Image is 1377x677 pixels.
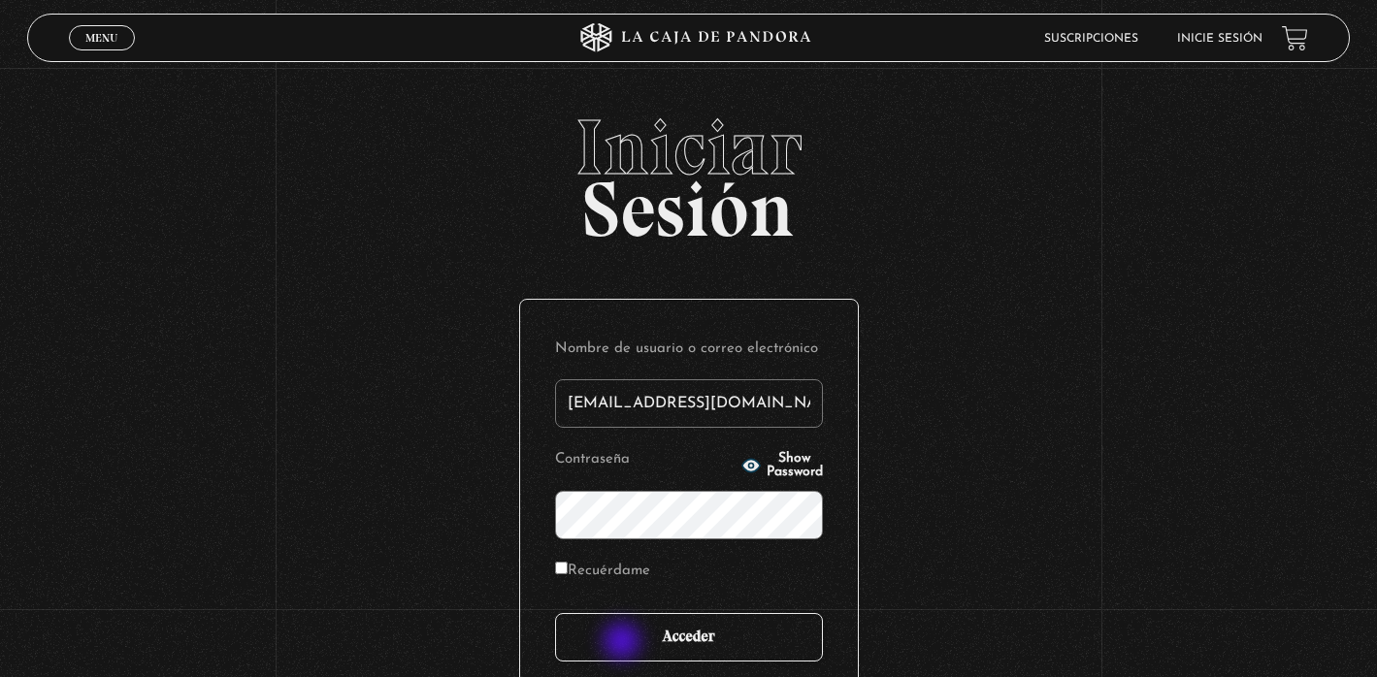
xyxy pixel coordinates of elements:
[767,452,823,479] span: Show Password
[1177,33,1262,45] a: Inicie sesión
[555,613,823,661] input: Acceder
[27,109,1349,233] h2: Sesión
[80,48,125,62] span: Cerrar
[555,557,650,587] label: Recuérdame
[27,109,1349,186] span: Iniciar
[555,562,568,574] input: Recuérdame
[555,335,823,365] label: Nombre de usuario o correo electrónico
[1282,24,1308,50] a: View your shopping cart
[1044,33,1138,45] a: Suscripciones
[741,452,823,479] button: Show Password
[555,445,736,475] label: Contraseña
[85,32,117,44] span: Menu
